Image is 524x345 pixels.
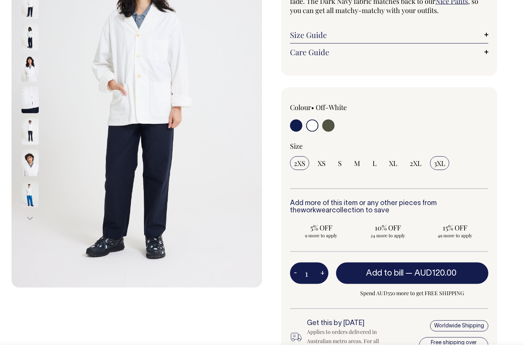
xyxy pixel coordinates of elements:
input: 15% OFF 49 more to apply [424,221,486,241]
span: 2XS [294,159,305,168]
span: 9 more to apply [294,232,348,238]
span: 15% OFF [428,223,482,232]
img: off-white [21,87,39,114]
span: Spend AUD350 more to get FREE SHIPPING [336,289,488,298]
input: 3XL [430,156,449,170]
div: Colour [290,103,369,112]
h6: Add more of this item or any other pieces from the collection to save [290,200,488,215]
span: XS [318,159,326,168]
h6: Get this by [DATE] [307,320,398,327]
img: off-white [21,118,39,145]
input: M [350,156,364,170]
a: Care Guide [290,48,488,57]
input: XS [314,156,330,170]
span: L [372,159,377,168]
input: 5% OFF 9 more to apply [290,221,352,241]
input: L [369,156,381,170]
input: 10% OFF 24 more to apply [357,221,419,241]
button: + [316,266,328,281]
span: • [311,103,314,112]
span: 24 more to apply [361,232,415,238]
span: 10% OFF [361,223,415,232]
span: M [354,159,360,168]
span: XL [389,159,397,168]
span: 2XL [410,159,422,168]
a: workwear [301,207,332,214]
button: Add to bill —AUD120.00 [336,263,488,284]
img: off-white [21,181,39,208]
span: 3XL [434,159,445,168]
span: 49 more to apply [428,232,482,238]
input: S [334,156,346,170]
button: - [290,266,301,281]
input: 2XS [290,156,309,170]
input: XL [385,156,401,170]
span: Add to bill [366,269,404,277]
button: Next [24,210,36,228]
div: Size [290,141,488,151]
input: 2XL [406,156,425,170]
span: 5% OFF [294,223,348,232]
span: S [338,159,342,168]
img: off-white [21,150,39,177]
a: Size Guide [290,30,488,39]
label: Off-White [316,103,347,112]
span: — [405,269,458,277]
span: AUD120.00 [414,269,456,277]
img: off-white [21,56,39,82]
img: off-white [21,24,39,51]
